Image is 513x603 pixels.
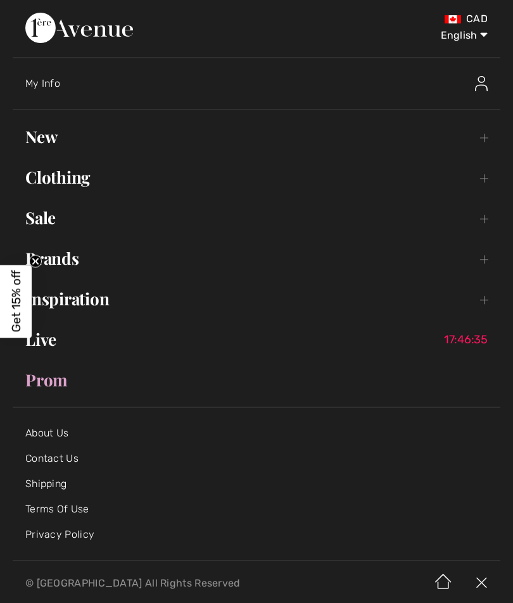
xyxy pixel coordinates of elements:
a: Brands [13,244,500,272]
p: © [GEOGRAPHIC_DATA] All Rights Reserved [25,579,303,588]
span: My Info [25,77,60,89]
a: My InfoMy Info [25,63,500,104]
a: Shipping [25,478,66,490]
a: Contact Us [25,452,79,464]
img: My Info [475,76,488,91]
span: Get 15% off [9,270,23,333]
a: New [13,123,500,151]
a: Inspiration [13,285,500,313]
img: 1ère Avenue [25,13,133,43]
a: Sale [13,204,500,232]
a: Privacy Policy [25,528,94,540]
button: Close teaser [29,255,42,268]
a: Prom [13,366,500,394]
img: Home [424,564,462,603]
a: About Us [25,427,68,439]
a: Live17:46:35 [13,326,500,353]
img: X [462,564,500,603]
a: Clothing [13,163,500,191]
a: Terms Of Use [25,503,89,515]
span: 17:46:35 [444,333,494,346]
div: CAD [303,13,488,25]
